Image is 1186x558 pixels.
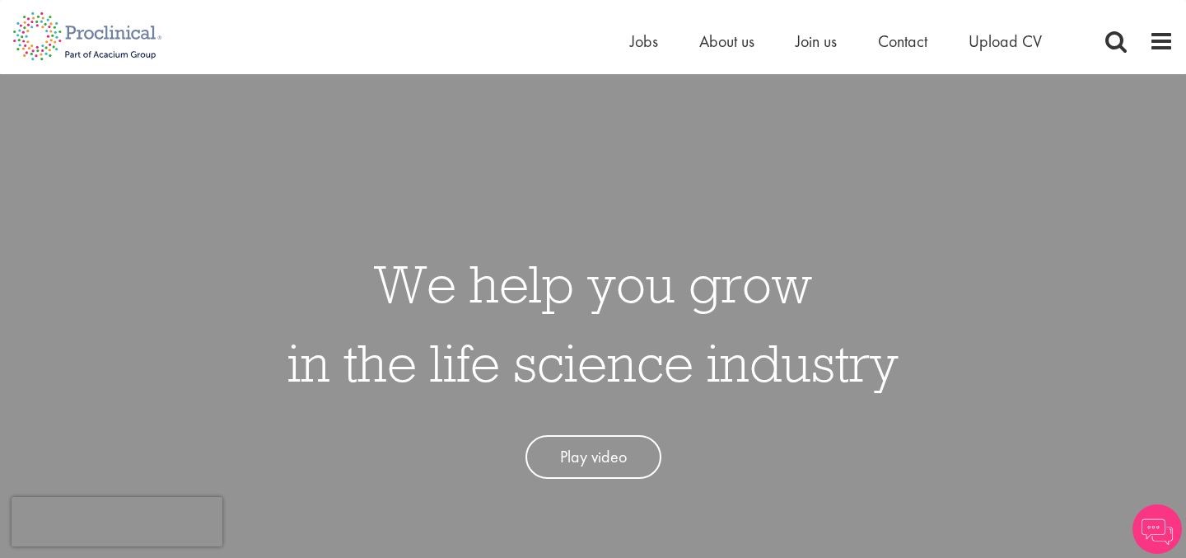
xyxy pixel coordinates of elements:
[630,30,658,52] a: Jobs
[525,435,661,479] a: Play video
[796,30,837,52] a: Join us
[878,30,927,52] a: Contact
[287,244,899,402] h1: We help you grow in the life science industry
[699,30,754,52] a: About us
[1132,504,1182,554] img: Chatbot
[969,30,1042,52] a: Upload CV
